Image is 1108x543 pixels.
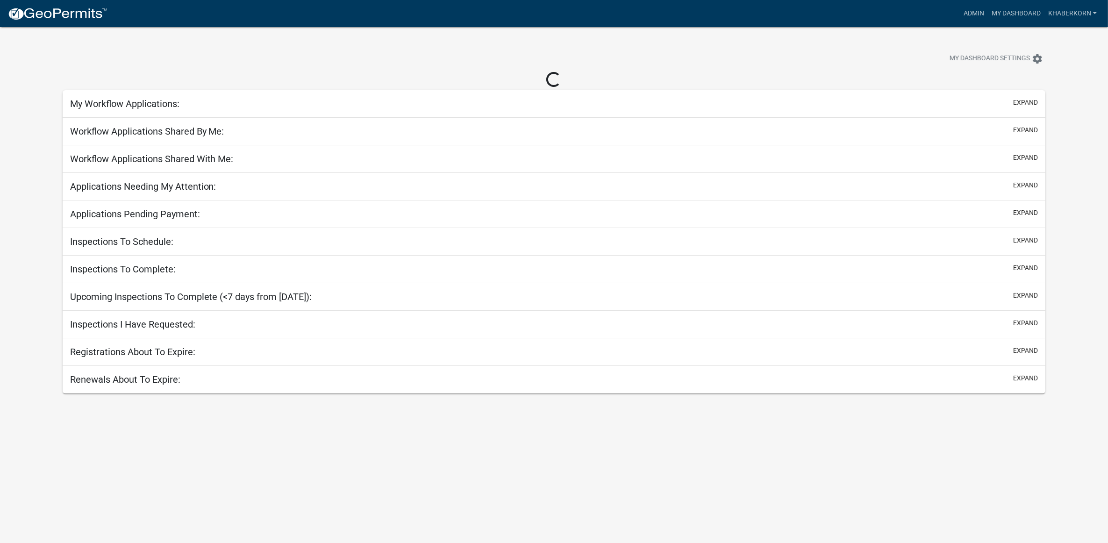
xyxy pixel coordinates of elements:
[70,236,173,247] h5: Inspections To Schedule:
[1013,208,1038,218] button: expand
[1013,263,1038,273] button: expand
[960,5,988,22] a: Admin
[1013,153,1038,163] button: expand
[70,181,216,192] h5: Applications Needing My Attention:
[70,264,176,275] h5: Inspections To Complete:
[1013,180,1038,190] button: expand
[70,153,234,164] h5: Workflow Applications Shared With Me:
[1013,291,1038,300] button: expand
[70,126,224,137] h5: Workflow Applications Shared By Me:
[1013,236,1038,245] button: expand
[1013,98,1038,107] button: expand
[70,374,180,385] h5: Renewals About To Expire:
[1013,318,1038,328] button: expand
[1013,373,1038,383] button: expand
[70,208,200,220] h5: Applications Pending Payment:
[1013,346,1038,356] button: expand
[70,291,312,302] h5: Upcoming Inspections To Complete (<7 days from [DATE]):
[942,50,1051,68] button: My Dashboard Settingssettings
[1013,125,1038,135] button: expand
[1044,5,1101,22] a: khaberkorn
[988,5,1044,22] a: My Dashboard
[70,98,179,109] h5: My Workflow Applications:
[70,346,195,357] h5: Registrations About To Expire:
[1032,53,1043,64] i: settings
[70,319,195,330] h5: Inspections I Have Requested:
[950,53,1030,64] span: My Dashboard Settings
